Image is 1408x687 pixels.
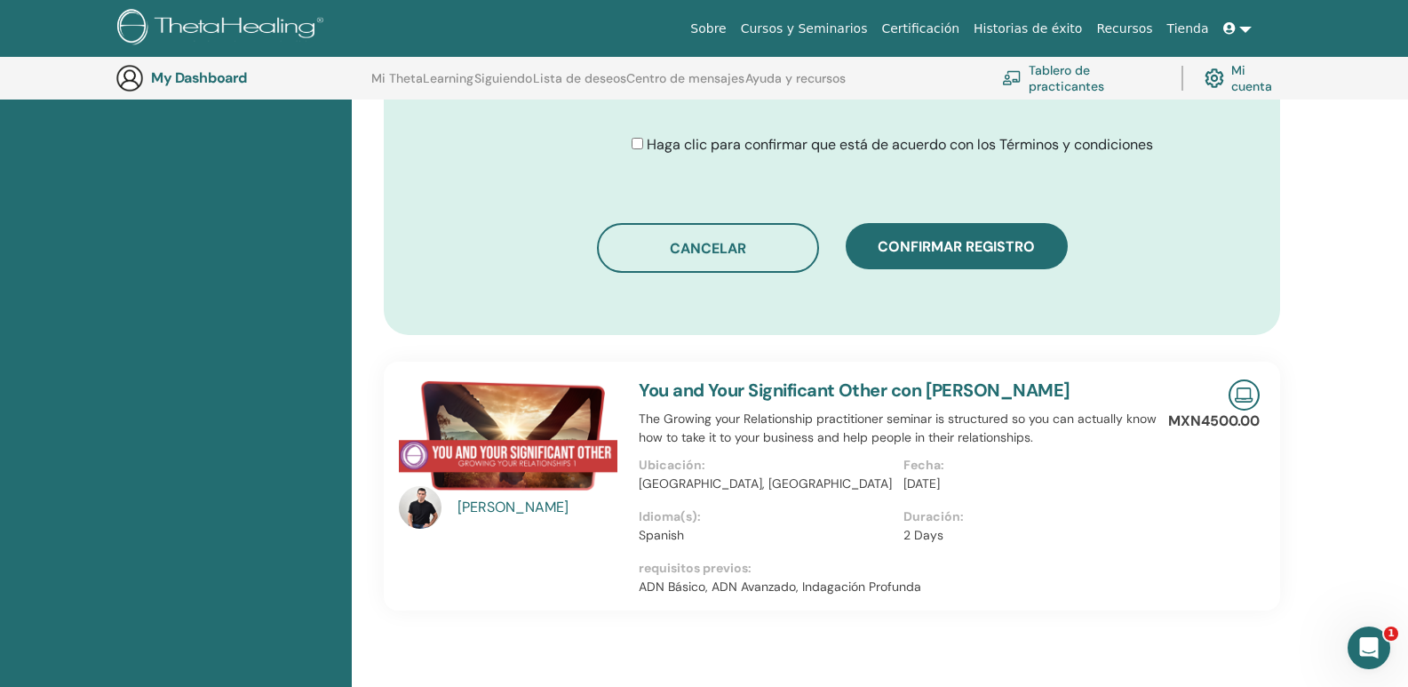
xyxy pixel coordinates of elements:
p: MXN4500.00 [1168,411,1260,432]
p: Ubicación: [639,456,892,475]
span: Haga clic para confirmar que está de acuerdo con los Términos y condiciones [647,135,1153,154]
a: Mi cuenta [1205,59,1286,98]
a: Siguiendo [474,71,532,100]
iframe: Intercom live chat [1348,627,1390,669]
p: [DATE] [903,475,1157,493]
a: Cursos y Seminarios [734,12,875,45]
img: cog.svg [1205,64,1224,92]
img: default.jpg [399,486,441,529]
a: Mi ThetaLearning [371,71,473,100]
p: 2 Days [903,526,1157,545]
img: generic-user-icon.jpg [115,64,144,92]
a: Lista de deseos [533,71,626,100]
p: ADN Básico, ADN Avanzado, Indagación Profunda [639,578,1167,596]
img: logo.png [117,9,330,49]
p: requisitos previos: [639,559,1167,578]
img: You and Your Significant Other [399,379,617,491]
p: Duración: [903,507,1157,526]
a: Historias de éxito [967,12,1089,45]
h3: My Dashboard [151,69,329,86]
a: Ayuda y recursos [745,71,846,100]
p: Spanish [639,526,892,545]
a: [PERSON_NAME] [457,497,622,518]
span: Confirmar registro [878,237,1035,256]
img: chalkboard-teacher.svg [1002,70,1022,85]
a: Sobre [683,12,733,45]
button: Confirmar registro [846,223,1068,269]
a: You and Your Significant Other con [PERSON_NAME] [639,379,1070,402]
p: Fecha: [903,456,1157,475]
a: Recursos [1089,12,1159,45]
a: Tienda [1160,12,1216,45]
img: Live Online Seminar [1229,379,1260,411]
button: Cancelar [597,223,819,273]
span: Cancelar [670,239,746,258]
span: 1 [1384,627,1398,641]
a: Tablero de practicantes [1002,59,1160,98]
a: Centro de mensajes [626,71,744,100]
p: Idioma(s): [639,507,892,526]
p: The Growing your Relationship practitioner seminar is structured so you can actually know how to ... [639,410,1167,447]
a: Certificación [874,12,967,45]
p: [GEOGRAPHIC_DATA], [GEOGRAPHIC_DATA] [639,475,892,493]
